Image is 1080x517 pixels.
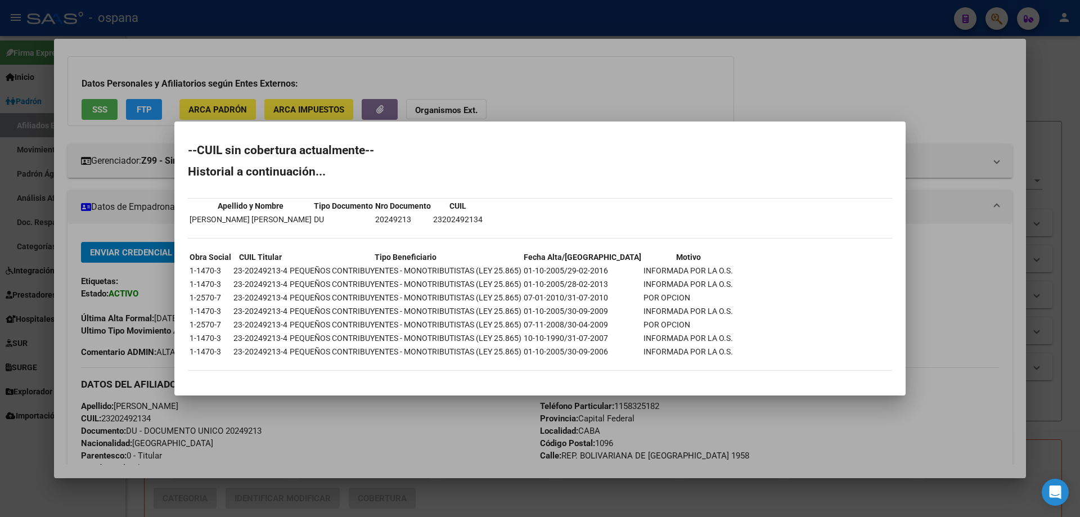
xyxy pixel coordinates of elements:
h2: Historial a continuación... [188,166,892,177]
td: 23-20249213-4 [233,264,288,277]
td: 01-10-2005/30-09-2009 [523,305,642,317]
td: 23-20249213-4 [233,345,288,358]
th: Nro Documento [375,200,431,212]
td: PEQUEÑOS CONTRIBUYENTES - MONOTRIBUTISTAS (LEY 25.865) [289,264,522,277]
td: 1-1470-3 [189,264,232,277]
th: CUIL Titular [233,251,288,263]
td: 1-1470-3 [189,305,232,317]
td: [PERSON_NAME] [PERSON_NAME] [189,213,312,226]
th: Obra Social [189,251,232,263]
td: PEQUEÑOS CONTRIBUYENTES - MONOTRIBUTISTAS (LEY 25.865) [289,345,522,358]
td: 23-20249213-4 [233,291,288,304]
td: 07-11-2008/30-04-2009 [523,318,642,331]
td: INFORMADA POR LA O.S. [643,332,733,344]
td: INFORMADA POR LA O.S. [643,305,733,317]
th: CUIL [433,200,483,212]
td: 01-10-2005/28-02-2013 [523,278,642,290]
th: Motivo [643,251,733,263]
td: DU [313,213,373,226]
td: 1-1470-3 [189,278,232,290]
td: PEQUEÑOS CONTRIBUYENTES - MONOTRIBUTISTAS (LEY 25.865) [289,278,522,290]
h2: --CUIL sin cobertura actualmente-- [188,145,892,156]
td: 1-2570-7 [189,291,232,304]
td: PEQUEÑOS CONTRIBUYENTES - MONOTRIBUTISTAS (LEY 25.865) [289,291,522,304]
th: Apellido y Nombre [189,200,312,212]
td: INFORMADA POR LA O.S. [643,264,733,277]
th: Fecha Alta/[GEOGRAPHIC_DATA] [523,251,642,263]
td: 01-10-2005/29-02-2016 [523,264,642,277]
td: 23-20249213-4 [233,332,288,344]
td: 20249213 [375,213,431,226]
td: POR OPCION [643,291,733,304]
td: INFORMADA POR LA O.S. [643,278,733,290]
td: PEQUEÑOS CONTRIBUYENTES - MONOTRIBUTISTAS (LEY 25.865) [289,305,522,317]
td: 10-10-1990/31-07-2007 [523,332,642,344]
td: 1-2570-7 [189,318,232,331]
td: 23-20249213-4 [233,278,288,290]
td: 23202492134 [433,213,483,226]
th: Tipo Documento [313,200,373,212]
td: 23-20249213-4 [233,305,288,317]
td: 01-10-2005/30-09-2006 [523,345,642,358]
td: PEQUEÑOS CONTRIBUYENTES - MONOTRIBUTISTAS (LEY 25.865) [289,318,522,331]
td: POR OPCION [643,318,733,331]
td: 1-1470-3 [189,332,232,344]
td: 07-01-2010/31-07-2010 [523,291,642,304]
th: Tipo Beneficiario [289,251,522,263]
td: PEQUEÑOS CONTRIBUYENTES - MONOTRIBUTISTAS (LEY 25.865) [289,332,522,344]
td: 23-20249213-4 [233,318,288,331]
td: 1-1470-3 [189,345,232,358]
td: INFORMADA POR LA O.S. [643,345,733,358]
div: Open Intercom Messenger [1042,479,1069,506]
